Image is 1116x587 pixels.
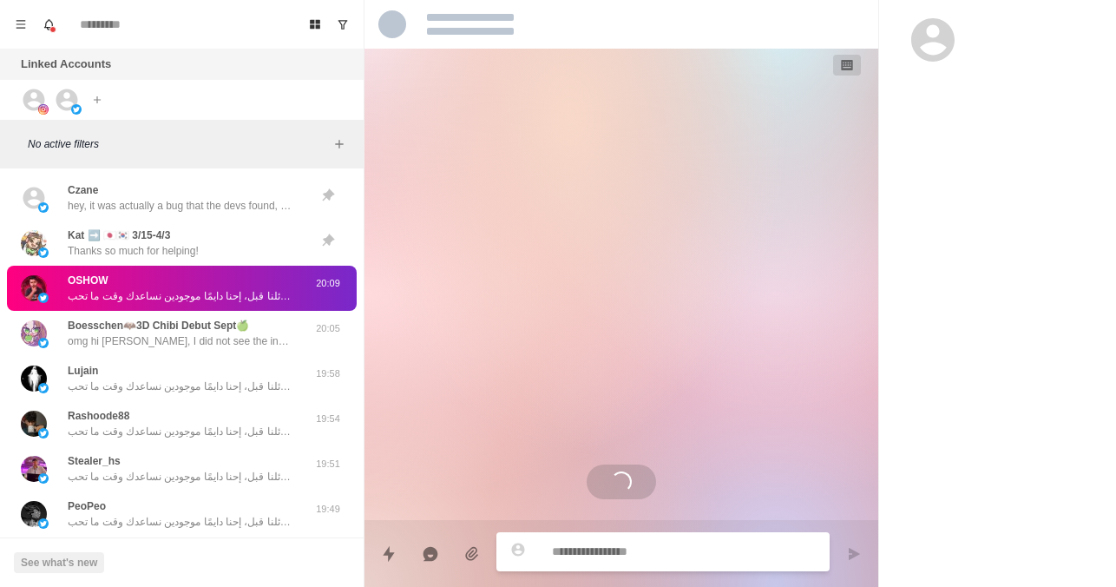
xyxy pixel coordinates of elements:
[21,56,111,73] p: Linked Accounts
[38,293,49,303] img: picture
[68,288,293,304] p: سلام، بس حبيت أذكرك آخر مرة لو فاتتك رسائلنا قبل، إحنا دايمًا موجودين نساعدك وقت ما تحب.
[21,411,47,437] img: picture
[306,321,350,336] p: 20:05
[68,273,108,288] p: OSHOW
[329,10,357,38] button: Show unread conversations
[68,514,293,530] p: سلام، بس حبيت أذكرك آخر مرة لو فاتتك رسائلنا قبل، إحنا دايمًا موجودين نساعدك وقت ما تحب.
[21,456,47,482] img: picture
[68,453,121,469] p: Stealer_hs
[38,247,49,258] img: picture
[306,502,350,517] p: 19:49
[68,469,293,485] p: سلام، بس حبيت أذكرك آخر مرة لو فاتتك رسائلنا قبل، إحنا دايمًا موجودين نساعدك وقت ما تحب.
[21,366,47,392] img: picture
[306,276,350,291] p: 20:09
[21,320,47,346] img: picture
[371,537,406,571] button: Quick replies
[306,412,350,426] p: 19:54
[38,338,49,348] img: picture
[68,243,199,259] p: Thanks so much for helping!
[306,457,350,472] p: 19:51
[68,424,293,439] p: سلام، بس حبيت أذكرك آخر مرة لو فاتتك رسائلنا قبل، إحنا دايمًا موجودين نساعدك وقت ما تحب.
[68,333,293,349] p: omg hi [PERSON_NAME], I did not see the invite and was off [DATE]. I'm so sorry for missing this!!
[68,363,98,379] p: Lujain
[68,408,129,424] p: Rashoode88
[68,318,249,333] p: Boesschen🦇3D Chibi Debut Sept🍏
[38,383,49,393] img: picture
[306,366,350,381] p: 19:58
[7,10,35,38] button: Menu
[68,228,170,243] p: Kat ➡️ 🇯🇵🇰🇷 3/15-4/3
[68,379,293,394] p: سلام، بس حبيت أذكرك آخر مرة لو فاتتك رسائلنا قبل، إحنا دايمًا موجودين نساعدك وقت ما تحب.
[14,552,104,573] button: See what's new
[38,473,49,484] img: picture
[28,136,329,152] p: No active filters
[21,501,47,527] img: picture
[38,518,49,529] img: picture
[68,498,106,514] p: PeoPeo
[87,89,108,110] button: Add account
[455,537,489,571] button: Add media
[68,198,293,214] p: hey, it was actually a bug that the devs found, they had pushed up a short-term fix while they pa...
[38,104,49,115] img: picture
[329,134,350,155] button: Add filters
[413,537,448,571] button: Reply with AI
[71,104,82,115] img: picture
[21,275,47,301] img: picture
[837,537,871,571] button: Send message
[21,230,47,256] img: picture
[38,202,49,213] img: picture
[301,10,329,38] button: Board View
[38,428,49,439] img: picture
[68,182,98,198] p: Czane
[35,10,62,38] button: Notifications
